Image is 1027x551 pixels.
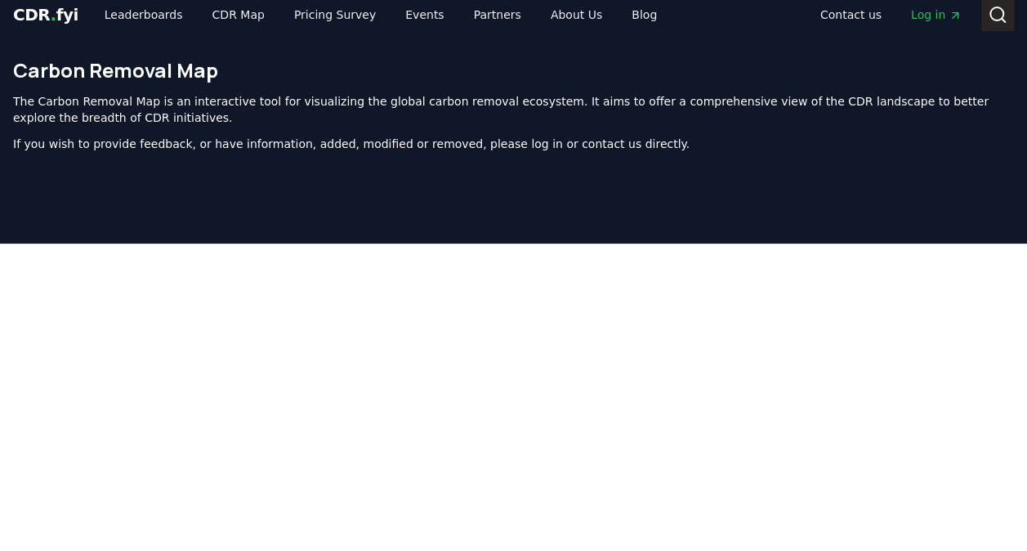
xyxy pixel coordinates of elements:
a: CDR.fyi [13,3,78,26]
span: CDR fyi [13,5,78,25]
p: If you wish to provide feedback, or have information, added, modified or removed, please log in o... [13,136,1014,152]
span: Log in [911,7,962,23]
p: The Carbon Removal Map is an interactive tool for visualizing the global carbon removal ecosystem... [13,93,1014,126]
h1: Carbon Removal Map [13,57,1014,83]
span: . [51,5,56,25]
